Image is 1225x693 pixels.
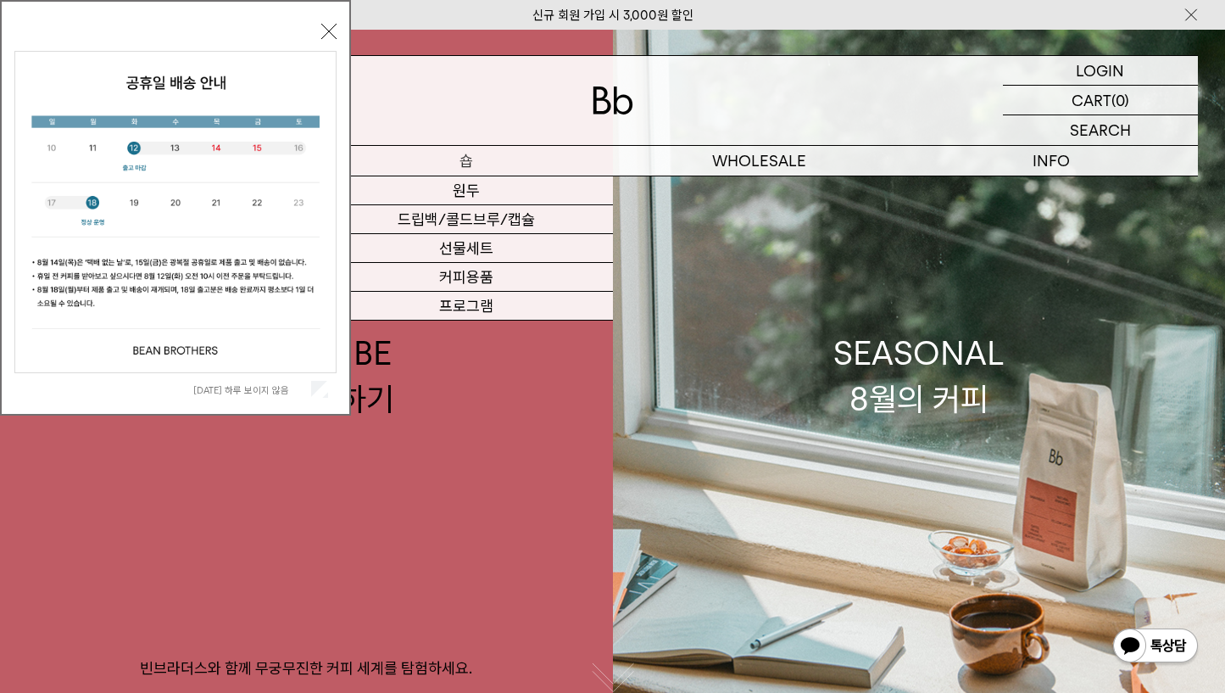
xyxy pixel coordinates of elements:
[905,146,1198,176] p: INFO
[532,8,693,23] a: 신규 회원 가입 시 3,000원 할인
[613,146,905,176] p: WHOLESALE
[320,292,613,321] a: 프로그램
[1070,115,1131,145] p: SEARCH
[320,176,613,205] a: 원두
[1111,86,1129,115] p: (0)
[1003,56,1198,86] a: LOGIN
[1003,86,1198,115] a: CART (0)
[593,87,633,115] img: 로고
[193,384,308,396] label: [DATE] 하루 보이지 않음
[320,146,613,176] a: 숍
[15,52,336,372] img: cb63d4bbb2e6550c365f227fdc69b27f_113810.jpg
[321,24,337,39] button: 닫기
[320,263,613,292] a: 커피용품
[1072,86,1111,115] p: CART
[1076,56,1124,85] p: LOGIN
[320,205,613,234] a: 드립백/콜드브루/캡슐
[833,331,1005,421] div: SEASONAL 8월의 커피
[1111,627,1200,668] img: 카카오톡 채널 1:1 채팅 버튼
[320,234,613,263] a: 선물세트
